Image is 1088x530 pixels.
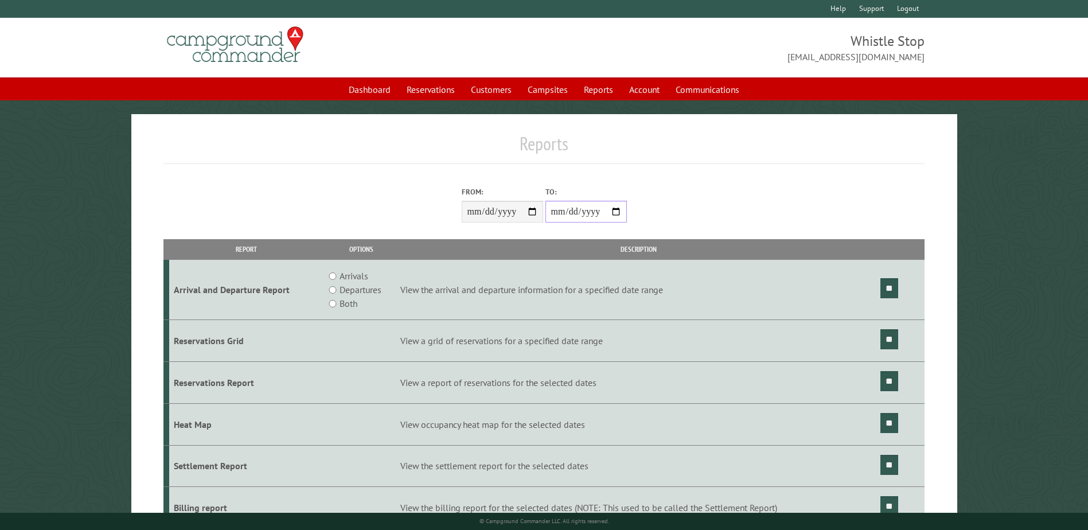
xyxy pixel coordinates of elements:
[622,79,666,100] a: Account
[163,22,307,67] img: Campground Commander
[399,403,879,445] td: View occupancy heat map for the selected dates
[399,361,879,403] td: View a report of reservations for the selected dates
[169,361,323,403] td: Reservations Report
[323,239,398,259] th: Options
[169,239,323,259] th: Report
[400,79,462,100] a: Reservations
[340,283,381,297] label: Departures
[169,260,323,320] td: Arrival and Departure Report
[462,186,543,197] label: From:
[340,269,368,283] label: Arrivals
[399,487,879,529] td: View the billing report for the selected dates (NOTE: This used to be called the Settlement Report)
[399,239,879,259] th: Description
[577,79,620,100] a: Reports
[340,297,357,310] label: Both
[545,186,627,197] label: To:
[169,445,323,487] td: Settlement Report
[544,32,925,64] span: Whistle Stop [EMAIL_ADDRESS][DOMAIN_NAME]
[399,320,879,362] td: View a grid of reservations for a specified date range
[169,320,323,362] td: Reservations Grid
[479,517,609,525] small: © Campground Commander LLC. All rights reserved.
[399,445,879,487] td: View the settlement report for the selected dates
[169,487,323,529] td: Billing report
[342,79,397,100] a: Dashboard
[521,79,575,100] a: Campsites
[464,79,518,100] a: Customers
[163,132,924,164] h1: Reports
[399,260,879,320] td: View the arrival and departure information for a specified date range
[669,79,746,100] a: Communications
[169,403,323,445] td: Heat Map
